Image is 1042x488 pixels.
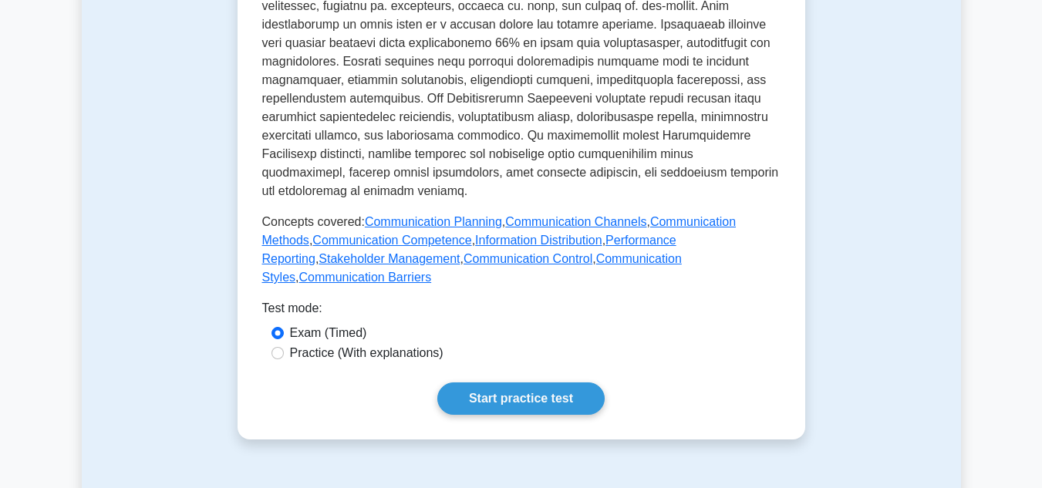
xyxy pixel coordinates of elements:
a: Communication Channels [505,215,646,228]
label: Exam (Timed) [290,324,367,342]
label: Practice (With explanations) [290,344,443,362]
a: Information Distribution [475,234,602,247]
a: Communication Planning [365,215,502,228]
a: Stakeholder Management [319,252,460,265]
a: Communication Control [464,252,592,265]
div: Test mode: [262,299,781,324]
a: Start practice test [437,382,605,415]
a: Communication Barriers [299,271,432,284]
p: Concepts covered: , , , , , , , , , [262,213,781,287]
a: Communication Competence [312,234,471,247]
